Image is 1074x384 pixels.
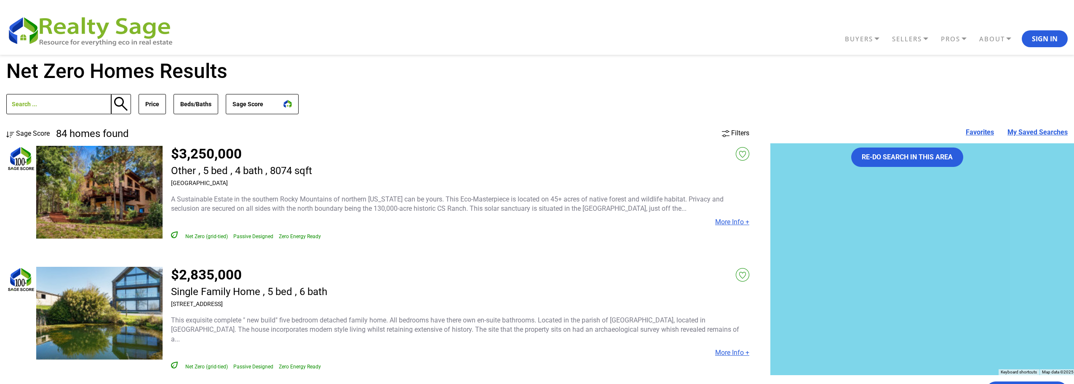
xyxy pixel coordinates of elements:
h2: Other , 5 bed , 4 bath , 8074 sqft [171,165,312,176]
a: Favorites [966,129,994,136]
span: Passive Designed [233,364,273,370]
a: More Info + [715,218,749,226]
button: Sign In [1022,30,1068,47]
a: Open this area in Google Maps (opens a new window) [772,364,800,375]
a: More Info + [715,349,749,357]
span: Zero Energy Ready [279,364,321,370]
input: Search ... [6,94,112,114]
span: Zero Energy Ready [279,234,321,239]
h3: [STREET_ADDRESS] [171,301,327,307]
a: Filters [722,129,749,137]
span: Sage Score [16,129,50,137]
img: REALTY SAGE [6,13,181,47]
h4: 84 homes found [56,129,129,138]
a: PROS [939,32,977,46]
button: Price [139,94,166,114]
h3: [GEOGRAPHIC_DATA] [171,180,312,186]
p: A Sustainable Estate in the southern Rocky Mountains of northern [US_STATE] can be yours. This Ec... [171,195,749,214]
span: Passive Designed [233,234,273,239]
h2: Net Zero Homes Results [6,59,1068,83]
a: $3,250,000 [171,145,242,162]
a: SELLERS [890,32,939,46]
button: Re-do search in this area [851,148,963,167]
img: Google [772,364,800,375]
button: Sage Score [226,94,299,114]
button: Keyboard shortcuts [1001,369,1037,375]
a: $2,835,000 [171,266,242,283]
button: Beds/Baths [174,94,218,114]
span: Net Zero (grid-tied) [185,234,228,239]
a: BUYERS [843,32,890,46]
h2: Single Family Home , 5 bed , 6 bath [171,286,327,297]
a: My Saved Searches [1007,129,1068,136]
a: ABOUT [977,32,1022,46]
a: Sage Score [6,129,50,137]
span: Filters [731,129,749,137]
p: This exquisite complete " new build" five bedroom detached family home. All bedrooms have there o... [171,316,749,344]
span: Net Zero (grid-tied) [185,364,228,370]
